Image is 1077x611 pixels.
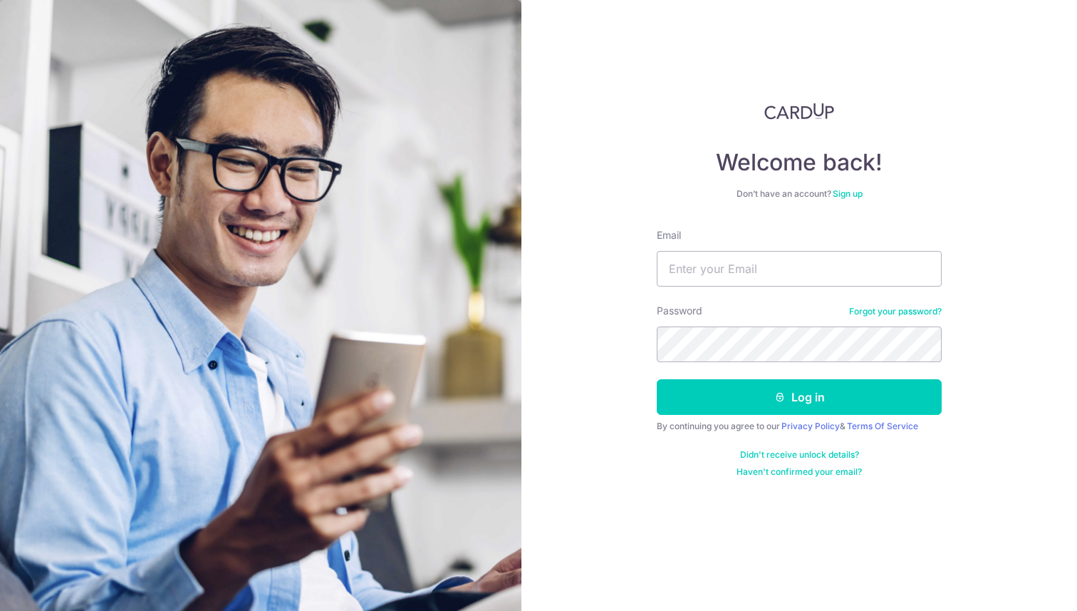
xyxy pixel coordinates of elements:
[657,148,942,177] h4: Welcome back!
[764,103,834,120] img: CardUp Logo
[657,188,942,200] div: Don’t have an account?
[657,304,702,318] label: Password
[781,421,840,431] a: Privacy Policy
[740,449,859,461] a: Didn't receive unlock details?
[657,228,681,242] label: Email
[657,421,942,432] div: By continuing you agree to our &
[833,188,863,199] a: Sign up
[847,421,918,431] a: Terms Of Service
[849,306,942,317] a: Forgot your password?
[657,251,942,287] input: Enter your Email
[737,466,862,478] a: Haven't confirmed your email?
[657,379,942,415] button: Log in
